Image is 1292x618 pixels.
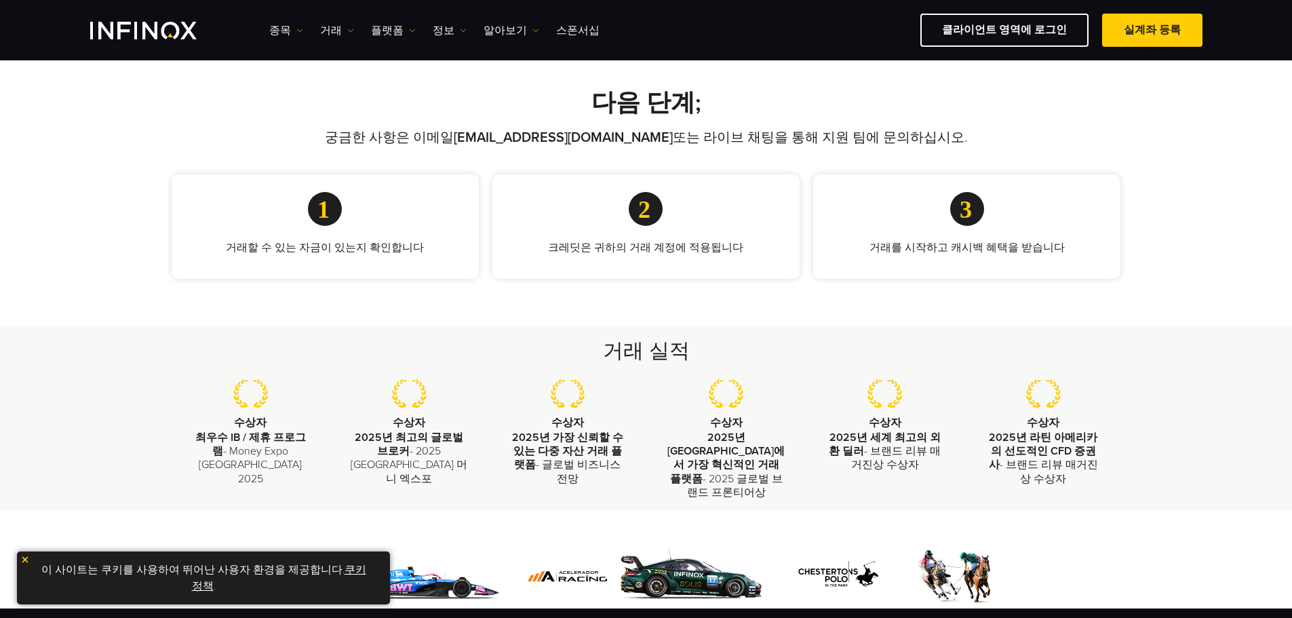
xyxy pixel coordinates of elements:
a: 거래 [320,22,354,39]
p: - 브랜드 리뷰 매거진상 수상자 [826,431,944,472]
strong: 수상자 [1027,416,1059,429]
strong: 수상자 [234,416,267,429]
p: - 글로벌 비즈니스 전망 [509,431,627,486]
a: [EMAIL_ADDRESS][DOMAIN_NAME] [454,130,673,146]
strong: 수상자 [710,416,743,429]
p: 거래를 시작하고 캐시백 혜택을 받습니다 [835,239,1099,256]
strong: 2025년 세계 최고의 외환 딜러 [829,431,941,458]
a: 종목 [269,22,303,39]
h2: 거래 실적 [222,337,1070,366]
p: 크레딧은 귀하의 거래 계정에 적용됩니다 [514,239,778,256]
strong: 2025년 최고의 글로벌 브로커 [355,431,463,458]
p: - Money Expo [GEOGRAPHIC_DATA] 2025 [192,431,310,486]
a: 실계좌 등록 [1102,14,1202,47]
a: 클라이언트 영역에 로그인 [920,14,1089,47]
p: 이 사이트는 쿠키를 사용하여 뛰어난 사용자 환경을 제공합니다. . [24,558,383,598]
img: yellow close icon [20,555,30,564]
p: - 브랜드 리뷰 매거진상 수상자 [984,431,1102,486]
a: 스폰서십 [556,22,600,39]
strong: 최우수 IB / 제휴 프로그램 [195,431,306,458]
strong: 수상자 [551,416,584,429]
p: 거래할 수 있는 자금이 있는지 확인합니다 [193,239,457,256]
p: - 2025 [GEOGRAPHIC_DATA] 머니 엑스포 [350,431,468,486]
strong: 2025년 라틴 아메리카의 선도적인 CFD 증권사 [989,431,1098,472]
a: 플랫폼 [371,22,416,39]
a: INFINOX Logo [90,22,229,39]
h2: 다음 단계; [172,88,1121,118]
strong: 수상자 [393,416,425,429]
strong: 2025년 [GEOGRAPHIC_DATA]에서 가장 혁신적인 거래 플랫폼 [667,431,785,486]
strong: 수상자 [869,416,901,429]
p: 궁금한 사항은 이메일 또는 라이브 채팅을 통해 지원 팀에 문의하십시오. [222,128,1070,147]
a: 정보 [433,22,467,39]
a: 알아보기 [484,22,539,39]
p: - 2025 글로벌 브랜드 프론티어상 [667,431,785,500]
strong: 2025년 가장 신뢰할 수 있는 다중 자산 거래 플랫폼 [512,431,623,472]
